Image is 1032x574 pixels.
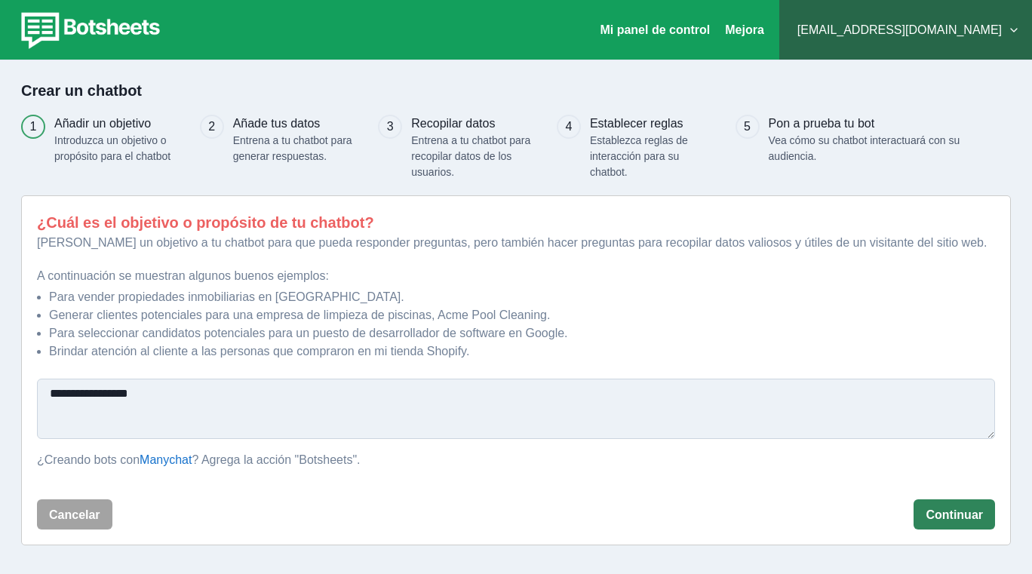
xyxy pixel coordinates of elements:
button: [EMAIL_ADDRESS][DOMAIN_NAME] [791,15,1020,45]
font: Añadir un objetivo [54,117,151,130]
font: Establezca reglas de interacción para su chatbot. [590,134,688,178]
button: Cancelar [37,499,112,529]
font: Para vender propiedades inmobiliarias en [GEOGRAPHIC_DATA]. [49,290,404,303]
font: A continuación se muestran algunos buenos ejemplos: [37,269,329,282]
font: Vea cómo su chatbot interactuará con su audiencia. [769,134,960,162]
font: Continuar [926,508,983,521]
font: 5 [744,120,751,133]
div: Progreso [21,115,1011,180]
font: Añade tus datos [233,117,321,130]
font: Recopilar datos [411,117,495,130]
font: ? Agrega la acción "Botsheets". [192,453,360,466]
font: Entrena a tu chatbot para generar respuestas. [233,134,352,162]
font: Entrena a tu chatbot para recopilar datos de los usuarios. [411,134,530,178]
a: Mi panel de control [600,23,710,36]
font: Generar clientes potenciales para una empresa de limpieza de piscinas, Acme Pool Cleaning. [49,308,550,321]
font: [PERSON_NAME] un objetivo a tu chatbot para que pueda responder preguntas, pero también hacer pre... [37,236,987,249]
font: 3 [387,120,394,133]
button: Continuar [914,499,995,529]
font: Para seleccionar candidatos potenciales para un puesto de desarrollador de software en Google. [49,327,568,339]
font: 1 [30,120,37,133]
font: Pon a prueba tu bot [769,117,875,130]
a: Manychat [140,453,192,466]
font: 2 [208,120,215,133]
font: Brindar atención al cliente a las personas que compraron en mi tienda Shopify. [49,345,469,358]
font: ¿Creando bots con [37,453,140,466]
font: Mejora [725,23,764,36]
font: Establecer reglas [590,117,683,130]
font: Introduzca un objetivo o propósito para el chatbot [54,134,170,162]
font: ¿Cuál es el objetivo o propósito de tu chatbot? [37,214,374,231]
font: 4 [565,120,572,133]
font: Crear un chatbot [21,82,142,99]
img: botsheets-logo.png [12,9,164,51]
font: Cancelar [49,508,100,521]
